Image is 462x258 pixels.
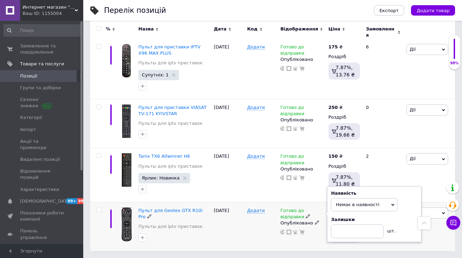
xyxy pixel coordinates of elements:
[20,210,64,222] span: Показники роботи компанії
[3,24,82,37] input: Пошук
[138,208,203,219] a: Пульт для Geotex GTX R10i Pro
[336,174,355,187] span: 7.87%, 11.80 ₴
[77,198,89,204] span: 99+
[328,44,338,49] b: 175
[138,105,206,116] a: Пульт для приставки VIASAT TV-171 KYIVSTAR
[106,26,110,32] span: %
[374,5,404,16] button: Експорт
[20,73,37,79] span: Позиції
[328,54,360,60] div: Роздріб
[328,26,340,32] span: Ціна
[23,10,83,17] div: Ваш ID: 1155004
[121,208,132,241] img: Пульт для Geotex GTX R10i Pro
[20,61,64,67] span: Товари та послуги
[122,104,131,138] img: Пульт для приставки VIASAT TV-171 KYIVSTAR
[411,5,455,16] button: Додати товар
[142,176,180,180] span: Ярлик: Новинка
[138,163,203,169] a: Пульты для iptv приставок
[20,186,59,193] span: Характеристики
[214,26,226,32] span: Дата
[280,208,304,221] span: Готово до відправки
[362,38,405,99] div: 6
[379,8,399,13] span: Експорт
[328,104,343,111] div: ₴
[280,44,304,58] span: Готово до відправки
[328,114,360,120] div: Роздріб
[138,60,203,66] a: Пульты для iptv приставок
[20,198,71,204] span: [DEMOGRAPHIC_DATA]
[328,105,338,110] b: 250
[328,154,338,159] b: 150
[104,7,166,14] div: Перелік позицій
[247,154,265,159] span: Додати
[384,224,397,234] div: шт.
[138,120,203,127] a: Пульты для iptv приставок
[410,47,416,52] span: Дії
[138,154,190,159] a: Tanix TX6 Allwinner H6
[20,85,61,91] span: Групи та добірки
[20,127,36,133] span: Імпорт
[20,156,60,163] span: Видалені позиції
[280,56,325,63] div: Опубліковано
[410,107,416,112] span: Дії
[336,65,355,77] span: 7.87%, 13.76 ₴
[212,38,245,99] div: [DATE]
[138,223,203,230] a: Пульты для iptv приставок
[138,26,154,32] span: Назва
[138,44,200,56] a: Пульт для приставки IPTV X96 MAX PLUS
[122,153,131,187] img: Tanix TX6 Allwinner H6
[247,26,257,32] span: Код
[280,26,318,32] span: Відображення
[328,153,343,159] div: ₴
[280,105,304,118] span: Готово до відправки
[66,198,77,204] span: 99+
[336,125,355,138] span: 7.87%, 19.66 ₴
[449,61,460,66] div: 98%
[122,44,131,77] img: Пульт для приставки IPTV X96 MAX PLUS
[331,190,418,196] div: Наявність
[280,220,325,226] div: Опубліковано
[328,163,360,169] div: Роздріб
[446,216,460,230] button: Чат з покупцем
[212,148,245,202] div: [DATE]
[362,148,405,202] div: 2
[362,99,405,148] div: 0
[336,202,379,207] span: Немає в наявності
[410,156,416,161] span: Дії
[212,202,245,251] div: [DATE]
[280,154,304,167] span: Готово до відправки
[20,228,64,240] span: Панель управління
[20,96,64,109] span: Сезонні знижки
[20,43,64,55] span: Замовлення та повідомлення
[328,44,343,50] div: ₴
[280,166,325,172] div: Опубліковано
[20,168,64,181] span: Відновлення позицій
[331,216,418,223] div: Залишки
[417,8,450,13] span: Додати товар
[280,117,325,123] div: Опубліковано
[366,26,396,38] span: Замовлення
[247,208,265,213] span: Додати
[247,44,265,50] span: Додати
[142,73,169,77] span: Супутніх: 1
[20,138,64,151] span: Акції та промокоди
[247,105,265,110] span: Додати
[212,99,245,148] div: [DATE]
[20,114,42,121] span: Категорії
[23,4,75,10] span: Интернет магазин "Пульт для Вас"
